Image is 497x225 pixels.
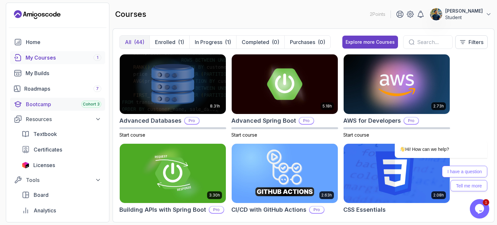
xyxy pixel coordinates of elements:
button: Purchases(0) [284,36,330,49]
a: Landing page [14,9,61,20]
div: Bootcamp [26,100,101,108]
p: Filters [469,38,483,46]
a: home [10,36,105,49]
button: All(44) [120,36,149,49]
p: In Progress [195,38,222,46]
h2: Advanced Spring Boot [231,116,296,125]
iframe: chat widget [374,82,491,196]
span: Textbook [33,130,57,138]
img: Advanced Databases card [120,54,226,114]
div: (0) [272,38,279,46]
div: (1) [225,38,231,46]
a: courses [10,51,105,64]
img: CI/CD with GitHub Actions card [232,144,338,203]
img: Building APIs with Spring Boot card [120,144,226,203]
button: Explore more Courses [342,36,398,49]
a: licenses [18,159,105,172]
span: Licenses [33,161,55,169]
a: certificates [18,143,105,156]
button: user profile image[PERSON_NAME]Student [430,8,492,21]
div: Explore more Courses [346,39,395,45]
button: Filters [455,35,488,49]
input: Search... [417,38,447,46]
span: 7 [96,86,99,91]
p: Enrolled [155,38,175,46]
p: 2 Points [370,11,385,17]
button: In Progress(1) [189,36,236,49]
span: Cohort 3 [83,102,100,107]
h2: Advanced Databases [119,116,182,125]
img: jetbrains icon [22,162,29,168]
p: 5.18h [323,104,332,109]
p: Purchases [290,38,315,46]
div: (0) [318,38,325,46]
p: Pro [209,207,224,213]
span: Start course [119,132,145,138]
p: Student [445,14,483,21]
div: Roadmaps [24,85,101,93]
div: My Builds [26,69,101,77]
span: Certificates [34,146,62,153]
p: Pro [299,118,314,124]
div: Resources [26,115,101,123]
h2: CSS Essentials [343,205,386,214]
a: builds [10,67,105,80]
p: 3.30h [209,193,220,198]
p: 8.31h [210,104,220,109]
span: Board [34,191,49,199]
div: Home [26,38,101,46]
div: (1) [178,38,184,46]
button: Completed(0) [236,36,284,49]
a: bootcamp [10,98,105,111]
iframe: chat widget [470,199,491,219]
div: My Courses [26,54,101,62]
h2: AWS for Developers [343,116,401,125]
h2: CI/CD with GitHub Actions [231,205,306,214]
a: analytics [18,204,105,217]
img: AWS for Developers card [344,54,450,114]
a: textbook [18,128,105,141]
p: Pro [310,207,324,213]
img: Advanced Spring Boot card [232,54,338,114]
a: board [18,188,105,201]
h2: Building APIs with Spring Boot [119,205,206,214]
span: Start course [231,132,257,138]
div: Tools [26,176,101,184]
button: Resources [10,113,105,125]
p: [PERSON_NAME] [445,8,483,14]
div: (44) [134,38,144,46]
h2: courses [115,9,146,19]
p: 2.63h [321,193,332,198]
p: Pro [185,118,199,124]
button: Tools [10,174,105,186]
p: Completed [242,38,269,46]
span: Analytics [34,207,56,214]
p: All [125,38,131,46]
span: Start course [343,132,369,138]
img: user profile image [430,8,442,20]
button: Enrolled(1) [149,36,189,49]
a: roadmaps [10,82,105,95]
span: 1 [97,55,98,60]
img: CSS Essentials card [344,144,450,203]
